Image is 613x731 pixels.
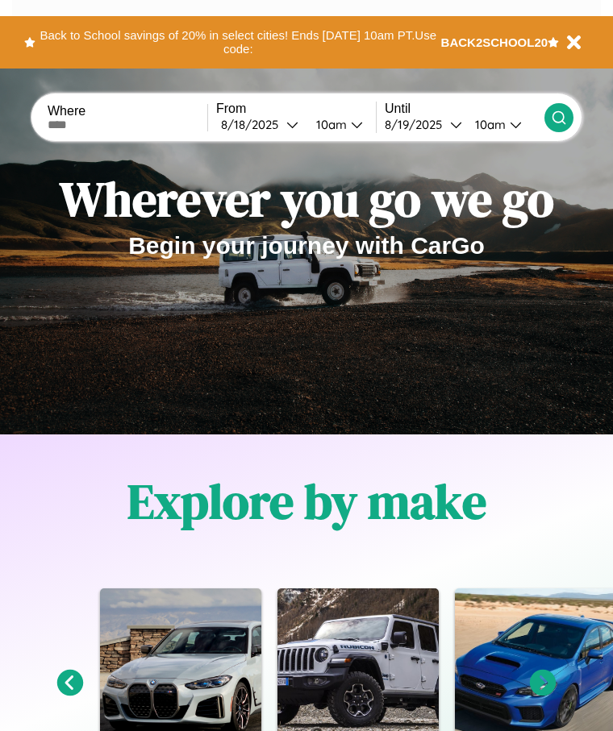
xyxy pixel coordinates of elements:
label: From [216,102,376,116]
div: 8 / 19 / 2025 [385,117,450,132]
button: 10am [462,116,544,133]
div: 8 / 18 / 2025 [221,117,286,132]
div: 10am [308,117,351,132]
b: BACK2SCHOOL20 [441,35,548,49]
label: Where [48,104,207,118]
h1: Explore by make [127,468,486,534]
div: 10am [467,117,510,132]
button: 8/18/2025 [216,116,303,133]
label: Until [385,102,544,116]
button: Back to School savings of 20% in select cities! Ends [DATE] 10am PT.Use code: [35,24,441,60]
button: 10am [303,116,376,133]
